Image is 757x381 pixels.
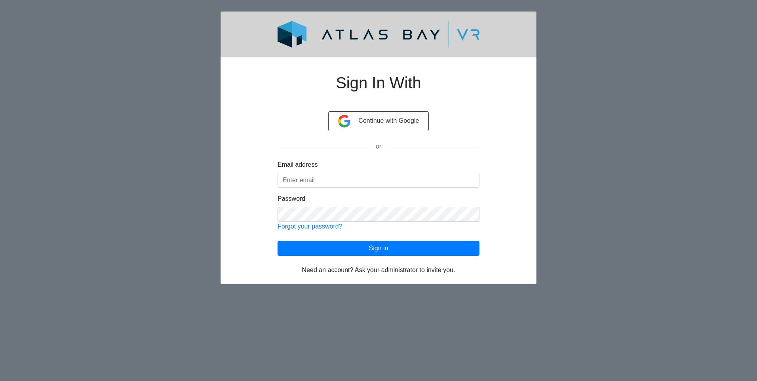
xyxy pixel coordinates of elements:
[259,21,498,48] img: logo
[278,160,318,170] label: Email address
[6,365,53,381] iframe: Ybug feedback widget
[278,173,479,188] input: Enter email
[373,143,384,150] span: or
[302,267,455,273] span: Need an account? Ask your administrator to invite you.
[358,117,419,124] span: Continue with Google
[278,241,479,256] button: Sign in
[278,194,305,204] label: Password
[278,223,342,230] a: Forgot your password?
[328,111,429,131] button: Continue with Google
[278,64,479,111] h1: Sign In With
